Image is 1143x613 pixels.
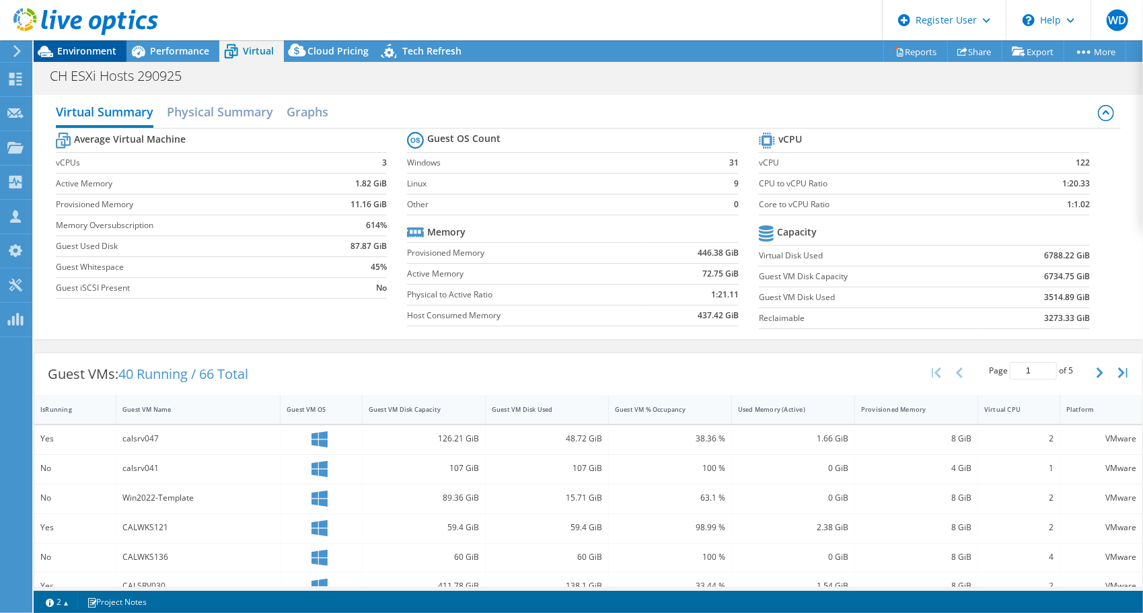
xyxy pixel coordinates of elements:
div: 8 GiB [861,520,971,535]
span: Cloud Pricing [307,44,369,57]
div: 1.54 GiB [738,579,848,593]
span: 40 Running / 66 Total [118,365,248,383]
div: CALSRV030 [122,579,274,593]
div: 0 GiB [738,491,848,505]
span: Virtual [243,44,274,57]
div: Guest VM OS [287,405,340,414]
b: 1:1.02 [1067,198,1090,211]
span: Page of [989,362,1073,380]
label: CPU to vCPU Ratio [759,177,1003,190]
label: Guest VM Disk Capacity [759,270,983,283]
div: Provisioned Memory [861,405,955,414]
b: 446.38 GiB [698,246,739,260]
svg: \n [1023,14,1035,26]
a: Share [947,41,1002,62]
b: 31 [729,156,739,170]
div: 4 [984,550,1054,565]
div: 8 GiB [861,550,971,565]
a: Export [1002,41,1064,62]
div: 107 GiB [492,461,602,476]
div: 59.4 GiB [369,520,479,535]
div: 2.38 GiB [738,520,848,535]
div: No [40,461,110,476]
div: Yes [40,579,110,593]
span: Environment [57,44,116,57]
div: 107 GiB [369,461,479,476]
div: 100 % [615,550,725,565]
b: 87.87 GiB [351,240,387,253]
label: vCPU [759,156,1003,170]
div: VMware [1066,461,1136,476]
b: 3 [382,156,387,170]
div: IsRunning [40,405,94,414]
h2: Virtual Summary [56,98,153,128]
span: Performance [150,44,209,57]
div: 0 GiB [738,550,848,565]
b: 1.82 GiB [355,177,387,190]
b: Memory [427,225,466,239]
div: 38.36 % [615,431,725,446]
b: Average Virtual Machine [74,133,186,146]
h2: Physical Summary [167,98,273,125]
div: VMware [1066,491,1136,505]
div: CALWKS136 [122,550,274,565]
span: WD [1107,9,1128,31]
div: Yes [40,431,110,446]
b: 6734.75 GiB [1044,270,1090,283]
div: 100 % [615,461,725,476]
div: 2 [984,491,1054,505]
div: 411.78 GiB [369,579,479,593]
div: Guest VM Disk Used [492,405,586,414]
a: 2 [36,593,78,610]
b: 72.75 GiB [702,267,739,281]
div: 89.36 GiB [369,491,479,505]
div: 59.4 GiB [492,520,602,535]
label: Other [407,198,708,211]
b: 614% [366,219,387,232]
b: 6788.22 GiB [1044,249,1090,262]
div: 48.72 GiB [492,431,602,446]
b: 1:20.33 [1062,177,1090,190]
label: Host Consumed Memory [407,309,642,322]
div: 1 [984,461,1054,476]
div: 15.71 GiB [492,491,602,505]
div: Guest VM Disk Capacity [369,405,463,414]
div: 63.1 % [615,491,725,505]
input: jump to page [1010,362,1057,380]
div: Guest VM Name [122,405,258,414]
div: VMware [1066,579,1136,593]
div: Used Memory (Active) [738,405,832,414]
label: Active Memory [407,267,642,281]
div: 8 GiB [861,491,971,505]
span: 5 [1068,365,1073,376]
div: 2 [984,579,1054,593]
label: Windows [407,156,708,170]
div: No [40,550,110,565]
label: Guest iSCSI Present [56,281,315,295]
b: 9 [734,177,739,190]
label: Physical to Active Ratio [407,288,642,301]
label: Core to vCPU Ratio [759,198,1003,211]
b: 0 [734,198,739,211]
div: calsrv047 [122,431,274,446]
label: Active Memory [56,177,315,190]
div: VMware [1066,550,1136,565]
div: 1.66 GiB [738,431,848,446]
div: Win2022-Template [122,491,274,505]
b: 3514.89 GiB [1044,291,1090,304]
span: Tech Refresh [402,44,462,57]
div: Guest VM % Occupancy [615,405,709,414]
div: 8 GiB [861,579,971,593]
h1: CH ESXi Hosts 290925 [44,69,202,83]
label: Provisioned Memory [407,246,642,260]
b: Capacity [777,225,817,239]
label: vCPUs [56,156,315,170]
div: 0 GiB [738,461,848,476]
div: Yes [40,520,110,535]
b: 3273.33 GiB [1044,312,1090,325]
b: 11.16 GiB [351,198,387,211]
label: Guest Used Disk [56,240,315,253]
label: Reclaimable [759,312,983,325]
label: Linux [407,177,708,190]
b: 437.42 GiB [698,309,739,322]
